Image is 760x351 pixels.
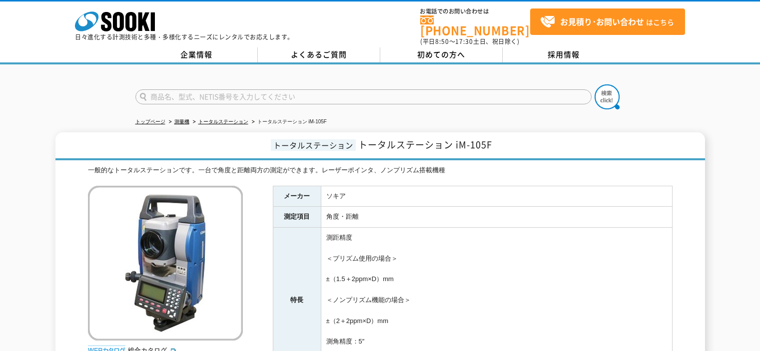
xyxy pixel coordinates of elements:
a: トータルステーション [198,119,248,124]
span: (平日 ～ 土日、祝日除く) [420,37,519,46]
a: 採用情報 [503,47,625,62]
a: よくあるご質問 [258,47,380,62]
p: 日々進化する計測技術と多種・多様化するニーズにレンタルでお応えします。 [75,34,294,40]
span: はこちら [540,14,674,29]
strong: お見積り･お問い合わせ [560,15,644,27]
span: 17:30 [455,37,473,46]
a: 初めての方へ [380,47,503,62]
th: 測定項目 [273,207,321,228]
td: ソキア [321,186,672,207]
a: お見積り･お問い合わせはこちら [530,8,685,35]
span: トータルステーション iM-105F [358,138,492,151]
a: 企業情報 [135,47,258,62]
img: トータルステーション iM-105F [88,186,243,341]
a: トップページ [135,119,165,124]
input: 商品名、型式、NETIS番号を入力してください [135,89,592,104]
span: 8:50 [435,37,449,46]
td: 角度・距離 [321,207,672,228]
span: 初めての方へ [417,49,465,60]
li: トータルステーション iM-105F [250,117,327,127]
span: お電話でのお問い合わせは [420,8,530,14]
a: [PHONE_NUMBER] [420,15,530,36]
img: btn_search.png [595,84,620,109]
div: 一般的なトータルステーションです。一台で角度と距離両方の測定ができます。レーザーポインタ、ノンプリズム搭載機種 [88,165,673,176]
th: メーカー [273,186,321,207]
a: 測量機 [174,119,189,124]
span: トータルステーション [271,139,356,151]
